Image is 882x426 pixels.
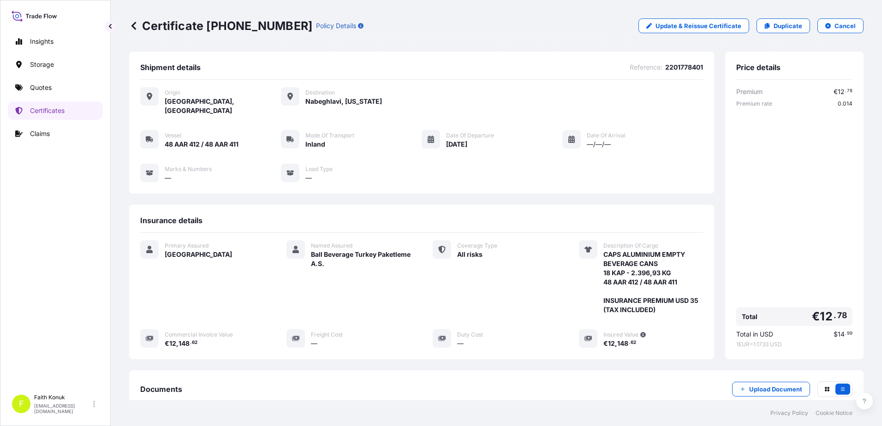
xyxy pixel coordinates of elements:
[847,89,852,93] span: 78
[305,89,335,96] span: Destination
[165,132,181,139] span: Vessel
[165,140,238,149] span: 48 AAR 412 / 48 AAR 411
[8,32,103,51] a: Insights
[311,339,317,348] span: —
[617,340,628,347] span: 148
[736,341,852,348] span: 1 EUR = 1.1733 USD
[838,331,845,337] span: 14
[8,101,103,120] a: Certificates
[838,100,852,107] span: 0.014
[169,340,176,347] span: 12
[749,385,802,394] p: Upload Document
[736,100,772,107] span: Premium rate
[603,250,703,314] span: CAPS ALUMINIUM EMPTY BEVERAGE CANS 18 KAP - 2.396,93 KG 48 AAR 412 / 48 AAR 411 INSURANCE PREMIUM...
[817,18,864,33] button: Cancel
[603,340,608,347] span: €
[457,331,483,338] span: Duty Cost
[8,78,103,97] a: Quotes
[656,21,741,30] p: Update & Reissue Certificate
[845,89,846,93] span: .
[732,382,810,396] button: Upload Document
[631,341,636,344] span: 62
[630,63,662,72] span: Reference :
[736,63,781,72] span: Price details
[816,409,852,417] a: Cookie Notice
[165,173,171,183] span: —
[457,242,497,249] span: Coverage Type
[665,63,703,72] span: 2201778401
[608,340,615,347] span: 12
[603,242,658,249] span: Description Of Cargo
[165,97,281,115] span: [GEOGRAPHIC_DATA], [GEOGRAPHIC_DATA]
[30,60,54,69] p: Storage
[179,340,190,347] span: 148
[834,331,838,337] span: $
[34,394,91,401] p: Faith Konuk
[305,173,312,183] span: —
[837,313,847,318] span: 78
[165,89,180,96] span: Origin
[834,313,836,318] span: .
[305,166,333,173] span: Load Type
[457,339,464,348] span: —
[8,55,103,74] a: Storage
[629,341,630,344] span: .
[30,83,52,92] p: Quotes
[165,242,209,249] span: Primary Assured
[305,140,325,149] span: Inland
[812,311,820,322] span: €
[820,311,832,322] span: 12
[190,341,191,344] span: .
[30,106,65,115] p: Certificates
[316,21,356,30] p: Policy Details
[34,403,91,414] p: [EMAIL_ADDRESS][DOMAIN_NAME]
[847,332,852,335] span: 99
[638,18,749,33] a: Update & Reissue Certificate
[311,250,411,268] span: Ball Beverage Turkey Paketleme A.S.
[311,242,352,249] span: Named Assured
[30,129,50,138] p: Claims
[8,124,103,143] a: Claims
[165,340,169,347] span: €
[774,21,802,30] p: Duplicate
[742,312,757,321] span: Total
[192,341,197,344] span: 62
[587,140,611,149] span: —/—/—
[305,97,382,106] span: Nabeghlavi, [US_STATE]
[770,409,808,417] a: Privacy Policy
[757,18,810,33] a: Duplicate
[446,132,494,139] span: Date of Departure
[736,87,763,96] span: Premium
[140,216,203,225] span: Insurance details
[838,89,845,95] span: 12
[834,21,856,30] p: Cancel
[19,399,24,408] span: F
[457,250,483,259] span: All risks
[603,331,638,338] span: Insured Value
[176,340,179,347] span: ,
[129,18,312,33] p: Certificate [PHONE_NUMBER]
[446,140,467,149] span: [DATE]
[165,331,233,338] span: Commercial Invoice Value
[615,340,617,347] span: ,
[587,132,626,139] span: Date of Arrival
[165,166,212,173] span: Marks & Numbers
[834,89,838,95] span: €
[165,250,232,259] span: [GEOGRAPHIC_DATA]
[140,385,182,394] span: Documents
[311,331,343,338] span: Freight Cost
[305,132,354,139] span: Mode of Transport
[140,63,201,72] span: Shipment details
[845,332,846,335] span: .
[736,330,773,339] span: Total in USD
[30,37,54,46] p: Insights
